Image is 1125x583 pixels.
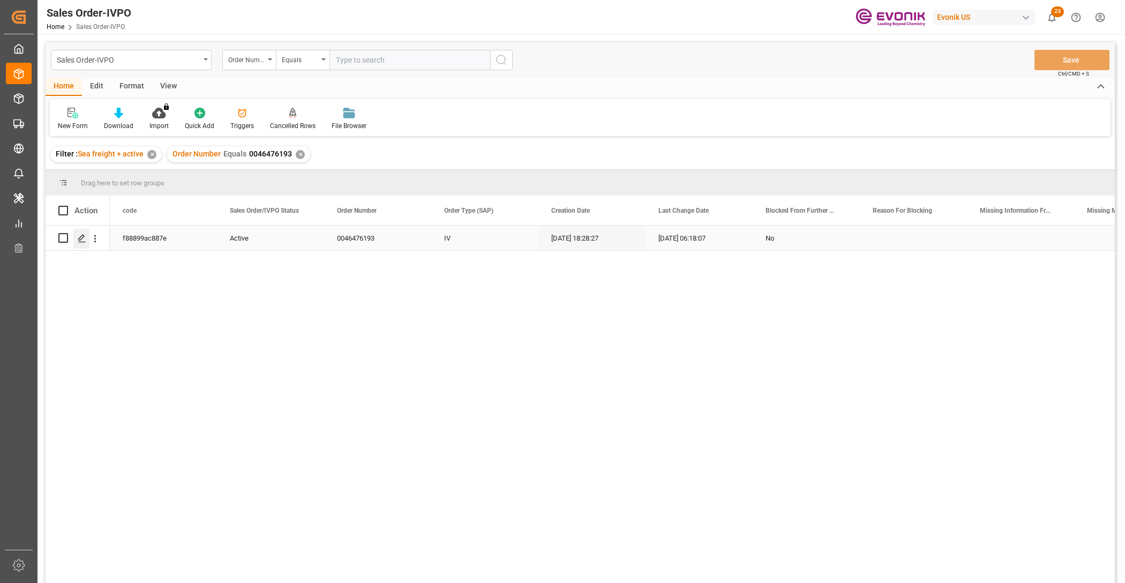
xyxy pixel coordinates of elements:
span: Filter : [56,150,78,158]
div: Sales Order-IVPO [57,53,200,66]
span: Order Number [337,207,377,214]
div: View [152,78,185,96]
span: Ctrl/CMD + S [1058,70,1089,78]
div: Equals [282,53,318,65]
span: Blocked From Further Processing [766,207,837,214]
div: Active [230,226,311,251]
span: 0046476193 [249,150,292,158]
div: Sales Order-IVPO [47,5,131,21]
span: Drag here to set row groups [81,179,164,187]
span: Sea freight + active [78,150,144,158]
div: Download [104,121,133,131]
div: Evonik US [933,10,1036,25]
span: Reason For Blocking [873,207,932,214]
div: Edit [82,78,111,96]
button: open menu [276,50,329,70]
div: Home [46,78,82,96]
div: Quick Add [185,121,214,131]
div: File Browser [332,121,366,131]
div: Action [74,206,97,215]
div: Triggers [230,121,254,131]
div: No [766,226,847,251]
div: [DATE] 06:18:07 [646,226,753,250]
span: Missing Information From Header [980,207,1052,214]
div: New Form [58,121,88,131]
button: open menu [222,50,276,70]
input: Type to search [329,50,490,70]
img: Evonik-brand-mark-Deep-Purple-RGB.jpeg_1700498283.jpeg [856,8,925,27]
div: Press SPACE to select this row. [46,226,110,251]
button: Help Center [1064,5,1088,29]
div: Order Number [228,53,265,65]
a: Home [47,23,64,31]
span: Last Change Date [658,207,709,214]
div: IV [431,226,538,250]
div: f88899ac887e [110,226,217,250]
span: Order Number [172,150,221,158]
div: Format [111,78,152,96]
span: Sales Order/IVPO Status [230,207,299,214]
div: ✕ [296,150,305,159]
button: open menu [51,50,212,70]
button: search button [490,50,513,70]
div: ✕ [147,150,156,159]
button: Save [1034,50,1109,70]
span: Creation Date [551,207,590,214]
div: 0046476193 [324,226,431,250]
span: code [123,207,137,214]
span: 23 [1051,6,1064,17]
button: show 23 new notifications [1040,5,1064,29]
div: [DATE] 18:28:27 [538,226,646,250]
span: Order Type (SAP) [444,207,493,214]
span: Equals [223,150,246,158]
div: Cancelled Rows [270,121,316,131]
button: Evonik US [933,7,1040,27]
